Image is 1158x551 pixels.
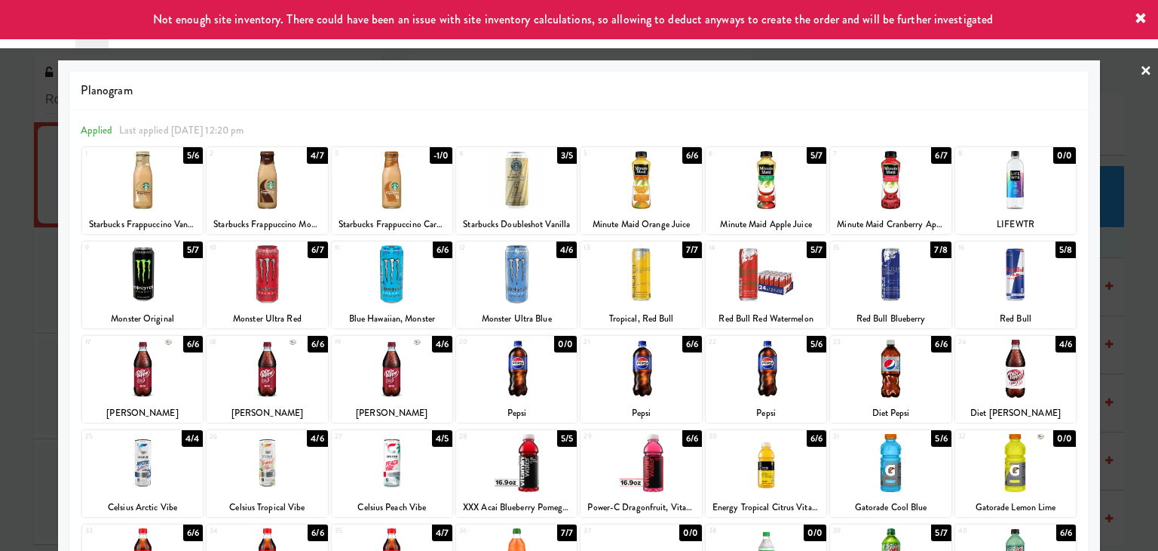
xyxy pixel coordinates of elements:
[584,430,641,443] div: 29
[557,147,577,164] div: 3/5
[456,147,577,234] div: 43/5Starbucks Doubleshot Vanilla
[81,123,113,137] span: Applied
[209,404,325,423] div: [PERSON_NAME]
[556,242,577,258] div: 4/6
[830,147,951,234] div: 76/7Minute Maid Cranberry Apple Raspberry
[931,430,951,447] div: 5/6
[85,336,142,349] div: 17
[581,242,701,328] div: 137/7Tropical, Red Bull
[432,525,452,541] div: 4/7
[833,525,890,537] div: 39
[1056,525,1076,541] div: 6/6
[958,525,1016,537] div: 40
[334,309,450,328] div: Blue Hawaiian, Monster
[958,242,1016,254] div: 16
[833,147,890,160] div: 7
[830,498,951,517] div: Gatorade Cool Blue
[209,498,325,517] div: Celsius Tropical Vibe
[456,430,577,517] div: 285/5XXX Acai Blueberry Pomegranate, Vitaminwater
[332,498,452,517] div: Celsius Peach Vibe
[706,242,826,328] div: 145/7Red Bull Red Watermelon
[1053,147,1076,164] div: 0/0
[334,215,450,234] div: Starbucks Frappuccino Caramel
[307,147,327,164] div: 4/7
[584,147,641,160] div: 5
[830,309,951,328] div: Red Bull Blueberry
[207,242,327,328] div: 106/7Monster Ultra Red
[682,430,702,447] div: 6/6
[955,147,1076,234] div: 80/0LIFEWTR
[456,336,577,423] div: 200/0Pepsi
[708,404,824,423] div: Pepsi
[682,147,702,164] div: 6/6
[931,336,951,352] div: 6/6
[830,430,951,517] div: 315/6Gatorade Cool Blue
[957,498,1074,517] div: Gatorade Lemon Lime
[82,147,203,234] div: 15/6Starbucks Frappuccino Vanilla
[709,525,766,537] div: 38
[554,336,577,352] div: 0/0
[955,242,1076,328] div: 165/8Red Bull
[807,336,826,352] div: 5/6
[584,525,641,537] div: 37
[182,430,203,447] div: 4/4
[456,404,577,423] div: Pepsi
[581,215,701,234] div: Minute Maid Orange Juice
[332,404,452,423] div: [PERSON_NAME]
[210,525,267,537] div: 34
[830,404,951,423] div: Diet Pepsi
[682,336,702,352] div: 6/6
[832,215,948,234] div: Minute Maid Cranberry Apple Raspberry
[183,525,203,541] div: 6/6
[84,309,201,328] div: Monster Original
[210,242,267,254] div: 10
[183,336,203,352] div: 6/6
[119,123,244,137] span: Last applied [DATE] 12:20 pm
[958,147,1016,160] div: 8
[207,404,327,423] div: [PERSON_NAME]
[81,79,1077,102] span: Planogram
[332,147,452,234] div: 3-1/0Starbucks Frappuccino Caramel
[1055,242,1076,258] div: 5/8
[334,498,450,517] div: Celsius Peach Vibe
[84,404,201,423] div: [PERSON_NAME]
[207,336,327,423] div: 186/6[PERSON_NAME]
[706,215,826,234] div: Minute Maid Apple Juice
[456,215,577,234] div: Starbucks Doubleshot Vanilla
[958,430,1016,443] div: 32
[583,309,699,328] div: Tropical, Red Bull
[335,242,392,254] div: 11
[308,242,327,258] div: 6/7
[183,147,203,164] div: 5/6
[584,336,641,349] div: 21
[459,525,516,537] div: 36
[833,242,890,254] div: 15
[930,242,951,258] div: 7/8
[955,404,1076,423] div: Diet [PERSON_NAME]
[332,430,452,517] div: 274/5Celsius Peach Vibe
[706,498,826,517] div: Energy Tropical Citrus Vitaminwater
[82,404,203,423] div: [PERSON_NAME]
[82,309,203,328] div: Monster Original
[82,498,203,517] div: Celsius Arctic Vibe
[307,430,327,447] div: 4/6
[955,215,1076,234] div: LIFEWTR
[581,430,701,517] div: 296/6Power-C Dragonfruit, Vitaminwater
[84,498,201,517] div: Celsius Arctic Vibe
[955,309,1076,328] div: Red Bull
[332,215,452,234] div: Starbucks Frappuccino Caramel
[458,498,574,517] div: XXX Acai Blueberry Pomegranate, Vitaminwater
[207,498,327,517] div: Celsius Tropical Vibe
[459,336,516,349] div: 20
[332,336,452,423] div: 194/6[PERSON_NAME]
[833,336,890,349] div: 23
[85,430,142,443] div: 25
[583,498,699,517] div: Power-C Dragonfruit, Vitaminwater
[209,215,325,234] div: Starbucks Frappuccino Mocha
[706,309,826,328] div: Red Bull Red Watermelon
[210,430,267,443] div: 26
[584,242,641,254] div: 13
[958,336,1016,349] div: 24
[308,336,327,352] div: 6/6
[708,215,824,234] div: Minute Maid Apple Juice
